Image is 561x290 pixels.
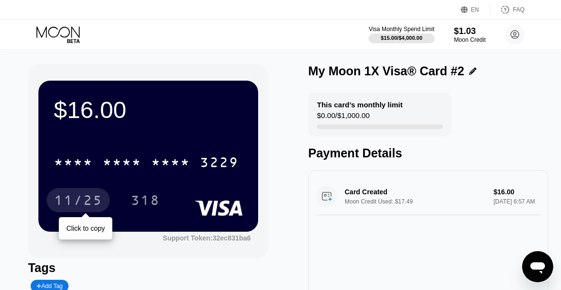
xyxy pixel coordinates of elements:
div: This card’s monthly limit [317,101,403,109]
div: Tags [28,261,268,275]
div: FAQ [491,5,525,15]
div: Visa Monthly Spend Limit$15.00/$4,000.00 [368,26,434,43]
div: $1.03Moon Credit [454,26,486,43]
div: $1.03 [454,26,486,36]
div: Visa Monthly Spend Limit [368,26,434,33]
div: $16.00 [54,96,243,123]
div: EN [471,6,479,13]
div: Moon Credit [454,36,486,43]
div: EN [461,5,491,15]
div: Payment Details [308,146,548,160]
div: My Moon 1X Visa® Card #2 [308,64,464,78]
div: $0.00 / $1,000.00 [317,111,369,124]
div: Support Token: 32ec831ba6 [163,234,251,242]
div: 318 [123,188,167,212]
div: Click to copy [66,224,105,232]
iframe: Button to launch messaging window, conversation in progress [522,251,553,282]
div: 11/25 [54,194,103,209]
div: FAQ [513,6,525,13]
div: $15.00 / $4,000.00 [381,35,422,41]
div: 318 [131,194,160,209]
div: Add Tag [36,283,63,290]
div: Support Token:32ec831ba6 [163,234,251,242]
div: 3229 [200,156,239,171]
div: 11/25 [47,188,110,212]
